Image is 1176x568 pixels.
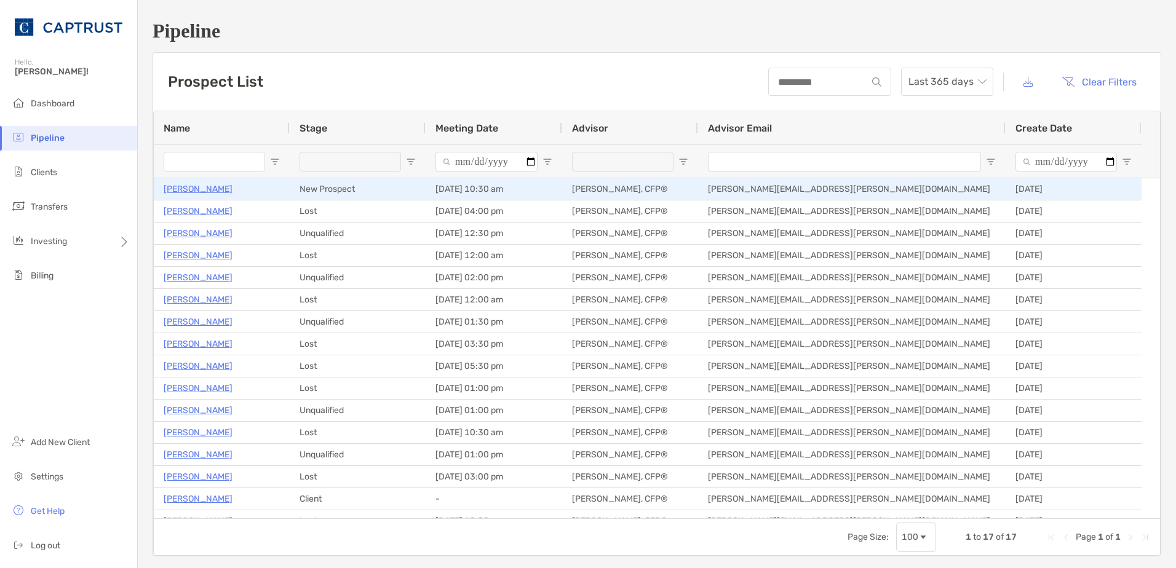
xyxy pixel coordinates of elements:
[11,267,26,282] img: billing icon
[698,223,1006,244] div: [PERSON_NAME][EMAIL_ADDRESS][PERSON_NAME][DOMAIN_NAME]
[426,245,562,266] div: [DATE] 12:00 am
[698,422,1006,443] div: [PERSON_NAME][EMAIL_ADDRESS][PERSON_NAME][DOMAIN_NAME]
[562,311,698,333] div: [PERSON_NAME], CFP®
[678,157,688,167] button: Open Filter Menu
[1061,532,1071,542] div: Previous Page
[164,292,232,307] p: [PERSON_NAME]
[290,267,426,288] div: Unqualified
[562,488,698,510] div: [PERSON_NAME], CFP®
[973,532,981,542] span: to
[164,270,232,285] a: [PERSON_NAME]
[426,355,562,377] div: [DATE] 05:30 pm
[426,510,562,532] div: [DATE] 10:00 am
[164,381,232,396] a: [PERSON_NAME]
[426,488,562,510] div: -
[426,223,562,244] div: [DATE] 12:30 pm
[698,466,1006,487] div: [PERSON_NAME][EMAIL_ADDRESS][PERSON_NAME][DOMAIN_NAME]
[698,267,1006,288] div: [PERSON_NAME][EMAIL_ADDRESS][PERSON_NAME][DOMAIN_NAME]
[426,377,562,399] div: [DATE] 01:00 pm
[435,122,498,134] span: Meeting Date
[902,532,918,542] div: 100
[164,248,232,263] p: [PERSON_NAME]
[562,200,698,222] div: [PERSON_NAME], CFP®
[164,152,265,172] input: Name Filter Input
[164,203,232,219] a: [PERSON_NAME]
[290,400,426,421] div: Unqualified
[164,122,190,134] span: Name
[562,355,698,377] div: [PERSON_NAME], CFP®
[290,289,426,310] div: Lost
[164,226,232,241] a: [PERSON_NAME]
[31,540,60,551] span: Log out
[290,333,426,355] div: Lost
[698,245,1006,266] div: [PERSON_NAME][EMAIL_ADDRESS][PERSON_NAME][DOMAIN_NAME]
[164,513,232,529] p: [PERSON_NAME]
[290,377,426,399] div: Lost
[290,422,426,443] div: Lost
[1105,532,1113,542] span: of
[426,311,562,333] div: [DATE] 01:30 pm
[11,130,26,144] img: pipeline icon
[290,178,426,200] div: New Prospect
[168,73,263,90] h3: Prospect List
[164,447,232,462] a: [PERSON_NAME]
[164,181,232,197] a: [PERSON_NAME]
[164,358,232,374] a: [PERSON_NAME]
[1006,444,1142,465] div: [DATE]
[1006,377,1142,399] div: [DATE]
[1006,200,1142,222] div: [DATE]
[426,466,562,487] div: [DATE] 03:00 pm
[31,98,74,109] span: Dashboard
[1052,68,1146,95] button: Clear Filters
[996,532,1004,542] span: of
[31,437,90,448] span: Add New Client
[164,336,232,352] p: [PERSON_NAME]
[1006,245,1142,266] div: [DATE]
[11,537,26,552] img: logout icon
[562,267,698,288] div: [PERSON_NAME], CFP®
[426,333,562,355] div: [DATE] 03:30 pm
[1006,223,1142,244] div: [DATE]
[562,245,698,266] div: [PERSON_NAME], CFP®
[164,314,232,329] a: [PERSON_NAME]
[562,289,698,310] div: [PERSON_NAME], CFP®
[698,311,1006,333] div: [PERSON_NAME][EMAIL_ADDRESS][PERSON_NAME][DOMAIN_NAME]
[426,444,562,465] div: [DATE] 01:00 pm
[426,267,562,288] div: [DATE] 02:00 pm
[290,311,426,333] div: Unqualified
[708,122,772,134] span: Advisor Email
[31,202,68,212] span: Transfers
[698,400,1006,421] div: [PERSON_NAME][EMAIL_ADDRESS][PERSON_NAME][DOMAIN_NAME]
[290,466,426,487] div: Lost
[426,400,562,421] div: [DATE] 01:00 pm
[31,506,65,516] span: Get Help
[290,488,426,510] div: Client
[11,95,26,110] img: dashboard icon
[1076,532,1096,542] span: Page
[11,503,26,518] img: get-help icon
[31,471,63,482] span: Settings
[562,178,698,200] div: [PERSON_NAME], CFP®
[572,122,608,134] span: Advisor
[1006,488,1142,510] div: [DATE]
[708,152,981,172] input: Advisor Email Filter Input
[1126,532,1135,542] div: Next Page
[426,289,562,310] div: [DATE] 12:00 am
[983,532,994,542] span: 17
[31,167,57,178] span: Clients
[164,469,232,484] p: [PERSON_NAME]
[426,178,562,200] div: [DATE] 10:30 am
[290,444,426,465] div: Unqualified
[31,236,67,247] span: Investing
[562,223,698,244] div: [PERSON_NAME], CFP®
[11,199,26,213] img: transfers icon
[1006,532,1017,542] span: 17
[698,488,1006,510] div: [PERSON_NAME][EMAIL_ADDRESS][PERSON_NAME][DOMAIN_NAME]
[153,20,1161,42] h1: Pipeline
[1006,311,1142,333] div: [DATE]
